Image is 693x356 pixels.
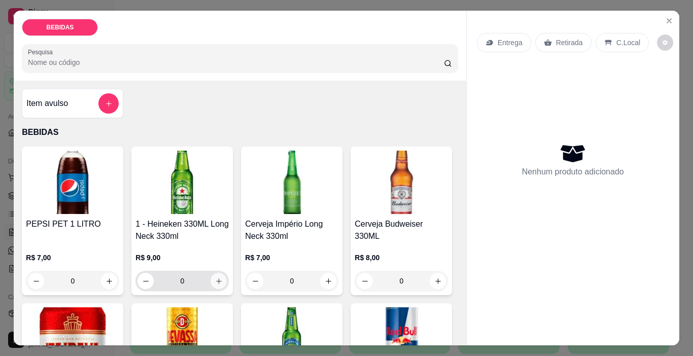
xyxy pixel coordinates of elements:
[28,273,44,289] button: decrease-product-quantity
[28,48,56,56] label: Pesquisa
[135,218,229,242] h4: 1 - Heineken 330ML Long Neck 330ml
[26,151,119,214] img: product-image
[245,218,338,242] h4: Cerveja Império Long Neck 330ml
[522,166,624,178] p: Nenhum produto adicionado
[135,253,229,263] p: R$ 9,00
[101,273,117,289] button: increase-product-quantity
[245,253,338,263] p: R$ 7,00
[661,13,677,29] button: Close
[357,273,373,289] button: decrease-product-quantity
[430,273,446,289] button: increase-product-quantity
[26,253,119,263] p: R$ 7,00
[320,273,336,289] button: increase-product-quantity
[135,151,229,214] img: product-image
[556,38,583,48] p: Retirada
[22,126,458,138] p: BEBIDAS
[616,38,640,48] p: C.Local
[355,218,448,242] h4: Cerveja Budweiser 330ML
[498,38,523,48] p: Entrega
[247,273,263,289] button: decrease-product-quantity
[245,151,338,214] img: product-image
[137,273,154,289] button: decrease-product-quantity
[26,218,119,230] h4: PEPSI PET 1 LITRO
[211,273,227,289] button: increase-product-quantity
[28,57,444,67] input: Pesquisa
[46,23,74,31] p: BEBIDAS
[355,253,448,263] p: R$ 8,00
[98,93,119,114] button: add-separate-item
[355,151,448,214] img: product-image
[26,97,68,110] h4: Item avulso
[657,34,673,51] button: decrease-product-quantity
